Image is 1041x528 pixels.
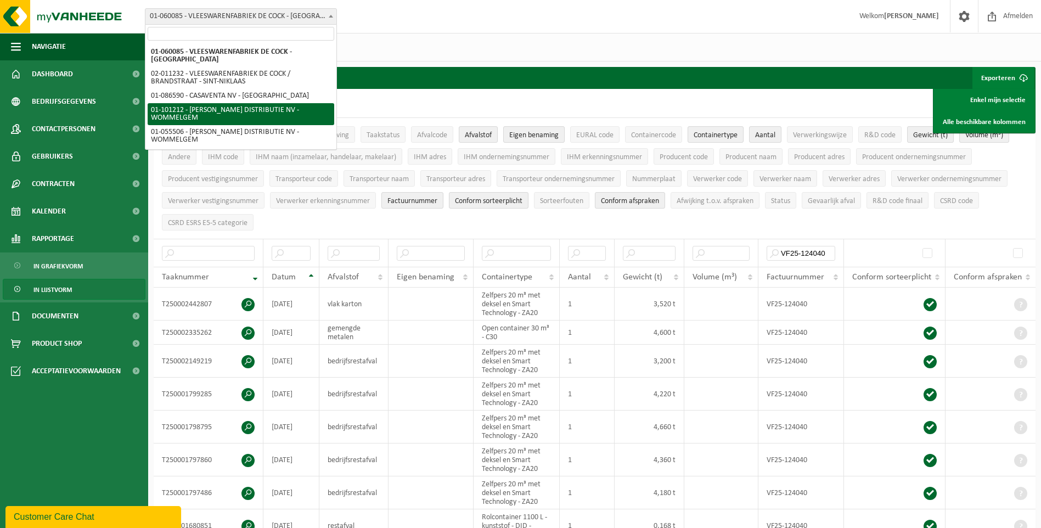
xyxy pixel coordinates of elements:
[965,131,1003,139] span: Volume (m³)
[319,345,389,378] td: bedrijfsrestafval
[758,411,844,443] td: VF25-124040
[595,192,665,209] button: Conform afspraken : Activate to sort
[32,357,121,385] span: Acceptatievoorwaarden
[148,89,334,103] li: 01-086590 - CASAVENTA NV - [GEOGRAPHIC_DATA]
[907,126,954,143] button: Gewicht (t)Gewicht (t): Activate to sort
[148,45,334,67] li: 01-060085 - VLEESWARENFABRIEK DE COCK - [GEOGRAPHIC_DATA]
[32,302,78,330] span: Documenten
[601,197,659,205] span: Conform afspraken
[32,225,74,252] span: Rapportage
[540,197,583,205] span: Sorteerfouten
[671,192,759,209] button: Afwijking t.o.v. afsprakenAfwijking t.o.v. afspraken: Activate to sort
[623,273,662,282] span: Gewicht (t)
[793,131,847,139] span: Verwerkingswijze
[560,378,615,411] td: 1
[677,197,753,205] span: Afwijking t.o.v. afspraken
[162,214,254,231] button: CSRD ESRS E5-5 categorieCSRD ESRS E5-5 categorie: Activate to sort
[482,273,532,282] span: Containertype
[162,170,264,187] button: Producent vestigingsnummerProducent vestigingsnummer: Activate to sort
[168,153,190,161] span: Andere
[694,131,738,139] span: Containertype
[319,476,389,509] td: bedrijfsrestafval
[32,198,66,225] span: Kalender
[474,411,560,443] td: Zelfpers 20 m³ met deksel en Smart Technology - ZA20
[32,115,95,143] span: Contactpersonen
[263,476,319,509] td: [DATE]
[474,288,560,321] td: Zelfpers 20 m³ met deksel en Smart Technology - ZA20
[263,411,319,443] td: [DATE]
[344,170,415,187] button: Transporteur naamTransporteur naam: Activate to sort
[897,175,1001,183] span: Verwerker ondernemingsnummer
[873,197,922,205] span: R&D code finaal
[940,197,973,205] span: CSRD code
[503,175,615,183] span: Transporteur ondernemingsnummer
[319,288,389,321] td: vlak karton
[626,170,682,187] button: NummerplaatNummerplaat: Activate to sort
[465,131,492,139] span: Afvalstof
[145,8,337,25] span: 01-060085 - VLEESWARENFABRIEK DE COCK - SINT-NIKLAAS
[208,153,238,161] span: IHM code
[632,175,676,183] span: Nummerplaat
[568,273,591,282] span: Aantal
[758,443,844,476] td: VF25-124040
[32,330,82,357] span: Product Shop
[913,131,948,139] span: Gewicht (t)
[32,143,73,170] span: Gebruikers
[5,504,183,528] iframe: chat widget
[688,126,744,143] button: ContainertypeContainertype: Activate to sort
[654,148,714,165] button: Producent codeProducent code: Activate to sort
[148,67,334,89] li: 02-011232 - VLEESWARENFABRIEK DE COCK / BRANDSTRAAT - SINT-NIKLAAS
[864,131,896,139] span: R&D code
[458,148,555,165] button: IHM ondernemingsnummerIHM ondernemingsnummer: Activate to sort
[560,288,615,321] td: 1
[560,345,615,378] td: 1
[474,321,560,345] td: Open container 30 m³ - C30
[693,273,737,282] span: Volume (m³)
[33,279,72,300] span: In lijstvorm
[32,33,66,60] span: Navigatie
[567,153,642,161] span: IHM erkenningsnummer
[808,197,855,205] span: Gevaarlijk afval
[275,175,332,183] span: Transporteur code
[263,378,319,411] td: [DATE]
[276,197,370,205] span: Verwerker erkenningsnummer
[771,197,790,205] span: Status
[387,197,437,205] span: Factuurnummer
[891,170,1008,187] button: Verwerker ondernemingsnummerVerwerker ondernemingsnummer: Activate to sort
[381,192,443,209] button: FactuurnummerFactuurnummer: Activate to sort
[719,148,783,165] button: Producent naamProducent naam: Activate to sort
[263,345,319,378] td: [DATE]
[202,148,244,165] button: IHM codeIHM code: Activate to sort
[148,103,334,125] li: 01-101212 - [PERSON_NAME] DISTRIBUTIE NV - WOMMELGEM
[397,273,454,282] span: Eigen benaming
[319,443,389,476] td: bedrijfsrestafval
[154,378,263,411] td: T250001799285
[250,148,402,165] button: IHM naam (inzamelaar, handelaar, makelaar)IHM naam (inzamelaar, handelaar, makelaar): Activate to...
[154,411,263,443] td: T250001798795
[660,153,708,161] span: Producent code
[162,192,265,209] button: Verwerker vestigingsnummerVerwerker vestigingsnummer: Activate to sort
[935,111,1034,133] a: Alle beschikbare kolommen
[263,288,319,321] td: [DATE]
[411,126,453,143] button: AfvalcodeAfvalcode: Activate to sort
[497,170,621,187] button: Transporteur ondernemingsnummerTransporteur ondernemingsnummer : Activate to sort
[426,175,485,183] span: Transporteur adres
[154,288,263,321] td: T250002442807
[758,288,844,321] td: VF25-124040
[631,131,676,139] span: Containercode
[687,170,748,187] button: Verwerker codeVerwerker code: Activate to sort
[328,273,359,282] span: Afvalstof
[576,131,614,139] span: EURAL code
[615,345,684,378] td: 3,200 t
[270,192,376,209] button: Verwerker erkenningsnummerVerwerker erkenningsnummer: Activate to sort
[625,126,682,143] button: ContainercodeContainercode: Activate to sort
[154,345,263,378] td: T250002149219
[148,125,334,147] li: 01-055506 - [PERSON_NAME] DISTRIBUTIE NV - WOMMELGEM
[972,67,1034,89] button: Exporteren
[753,170,817,187] button: Verwerker naamVerwerker naam: Activate to sort
[272,273,296,282] span: Datum
[570,126,620,143] button: EURAL codeEURAL code: Activate to sort
[474,443,560,476] td: Zelfpers 20 m³ met deksel en Smart Technology - ZA20
[787,126,853,143] button: VerwerkingswijzeVerwerkingswijze: Activate to sort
